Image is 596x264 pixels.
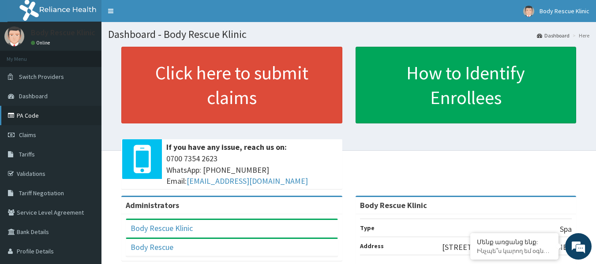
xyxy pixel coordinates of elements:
[442,242,572,253] p: [STREET_ADDRESS][PERSON_NAME].
[4,173,168,204] textarea: Մուտքագրեք ձեր ուղերձը և սեղմեք «Enter»
[360,224,375,232] b: Type
[19,73,64,81] span: Switch Providers
[166,153,338,187] span: 0700 7354 2623 WhatsApp: [PHONE_NUMBER] Email:
[19,131,36,139] span: Claims
[523,6,534,17] img: User Image
[187,176,308,186] a: [EMAIL_ADDRESS][DOMAIN_NAME]
[126,200,179,210] b: Administrators
[4,26,24,46] img: User Image
[51,77,122,166] span: Մենք առցանց ենք:
[537,32,570,39] a: Dashboard
[19,189,64,197] span: Tariff Negotiation
[121,47,342,123] a: Click here to submit claims
[356,47,577,123] a: How to Identify Enrollees
[19,92,48,100] span: Dashboard
[360,242,384,250] b: Address
[477,238,552,246] div: Մենք առցանց ենք:
[477,247,552,255] p: Ինչպե՞ս կարող եմ օգնել Ձեզ այսօր:
[46,49,148,61] div: Զրուցեք մեզ հետ
[31,40,52,46] a: Online
[131,242,173,252] a: Body Rescue
[31,29,95,37] p: Body Rescue Klinic
[16,44,36,66] img: d_794563401_company_1708531726252_794563401
[145,4,166,26] div: Ծալել կենդանի զրույցի պատուհանը
[166,142,287,152] b: If you have any issue, reach us on:
[19,150,35,158] span: Tariffs
[540,7,589,15] span: Body Rescue Klinic
[108,29,589,40] h1: Dashboard - Body Rescue Klinic
[131,223,193,233] a: Body Rescue Klinic
[570,32,589,39] li: Here
[560,223,572,235] p: Spa
[360,200,427,210] strong: Body Rescue Klinic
